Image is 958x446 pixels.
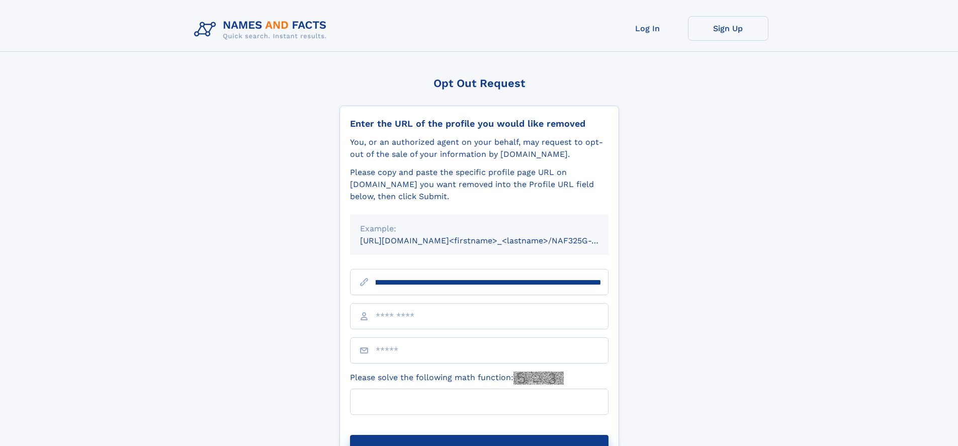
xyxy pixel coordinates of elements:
[350,166,608,203] div: Please copy and paste the specific profile page URL on [DOMAIN_NAME] you want removed into the Pr...
[190,16,335,43] img: Logo Names and Facts
[360,236,628,245] small: [URL][DOMAIN_NAME]<firstname>_<lastname>/NAF325G-xxxxxxxx
[339,77,619,90] div: Opt Out Request
[688,16,768,41] a: Sign Up
[350,372,564,385] label: Please solve the following math function:
[350,136,608,160] div: You, or an authorized agent on your behalf, may request to opt-out of the sale of your informatio...
[607,16,688,41] a: Log In
[360,223,598,235] div: Example:
[350,118,608,129] div: Enter the URL of the profile you would like removed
